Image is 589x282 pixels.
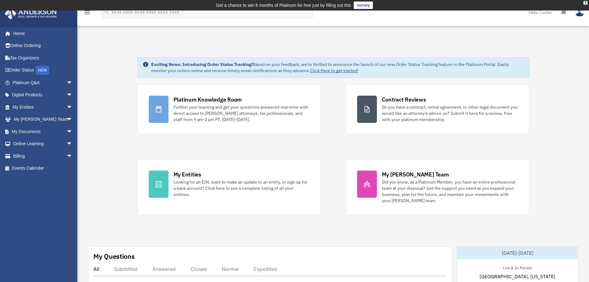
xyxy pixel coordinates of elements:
[4,52,82,64] a: Tax Organizers
[4,162,82,175] a: Events Calendar
[4,27,79,40] a: Home
[382,104,518,123] div: Do you have a contract, rental agreement, or other legal document you would like an attorney's ad...
[4,138,82,150] a: Online Learningarrow_drop_down
[173,104,309,123] div: Further your learning and get your questions answered real-time with direct access to [PERSON_NAM...
[36,66,49,75] div: NEW
[457,247,578,259] div: [DATE]-[DATE]
[222,266,239,272] div: Normal
[382,96,426,103] div: Contract Reviews
[190,266,207,272] div: Closed
[66,150,79,163] span: arrow_drop_down
[254,266,277,272] div: Expedited
[173,96,242,103] div: Platinum Knowledge Room
[114,266,138,272] div: Submitted
[382,171,449,178] div: My [PERSON_NAME] Team
[137,84,321,134] a: Platinum Knowledge Room Further your learning and get your questions answered real-time with dire...
[83,11,91,16] a: menu
[66,101,79,114] span: arrow_drop_down
[151,62,253,67] strong: Exciting News: Introducing Order Status Tracking!
[93,266,99,272] div: All
[83,9,91,16] i: menu
[4,113,82,126] a: My [PERSON_NAME] Teamarrow_drop_down
[583,1,587,5] div: close
[93,252,135,261] div: My Questions
[346,159,529,215] a: My [PERSON_NAME] Team Did you know, as a Platinum Member, you have an entire professional team at...
[137,159,321,215] a: My Entities Looking for an EIN, want to make an update to an entity, or sign up for a bank accoun...
[66,113,79,126] span: arrow_drop_down
[173,171,201,178] div: My Entities
[4,101,82,113] a: My Entitiesarrow_drop_down
[4,89,82,101] a: Digital Productsarrow_drop_down
[4,125,82,138] a: My Documentsarrow_drop_down
[66,125,79,138] span: arrow_drop_down
[103,8,110,15] i: search
[3,7,59,20] img: Anderson Advisors Platinum Portal
[346,84,529,134] a: Contract Reviews Do you have a contract, rental agreement, or other legal document you would like...
[4,150,82,162] a: Billingarrow_drop_down
[151,61,524,74] div: Based on your feedback, we're thrilled to announce the launch of our new Order Status Tracking fe...
[382,179,518,204] div: Did you know, as a Platinum Member, you have an entire professional team at your disposal? Get th...
[173,179,309,197] div: Looking for an EIN, want to make an update to an entity, or sign up for a bank account? Click her...
[310,68,358,73] a: Click Here to get started!
[66,76,79,89] span: arrow_drop_down
[216,2,351,9] div: Get a chance to win 6 months of Platinum for free just by filling out this
[354,2,373,9] a: survey
[4,76,82,89] a: Platinum Q&Aarrow_drop_down
[4,64,82,77] a: Order StatusNEW
[480,273,555,280] span: [GEOGRAPHIC_DATA], [US_STATE]
[575,8,584,17] img: User Pic
[66,89,79,102] span: arrow_drop_down
[66,138,79,150] span: arrow_drop_down
[152,266,176,272] div: Answered
[4,40,82,52] a: Online Ordering
[498,264,537,271] div: Live & In-Person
